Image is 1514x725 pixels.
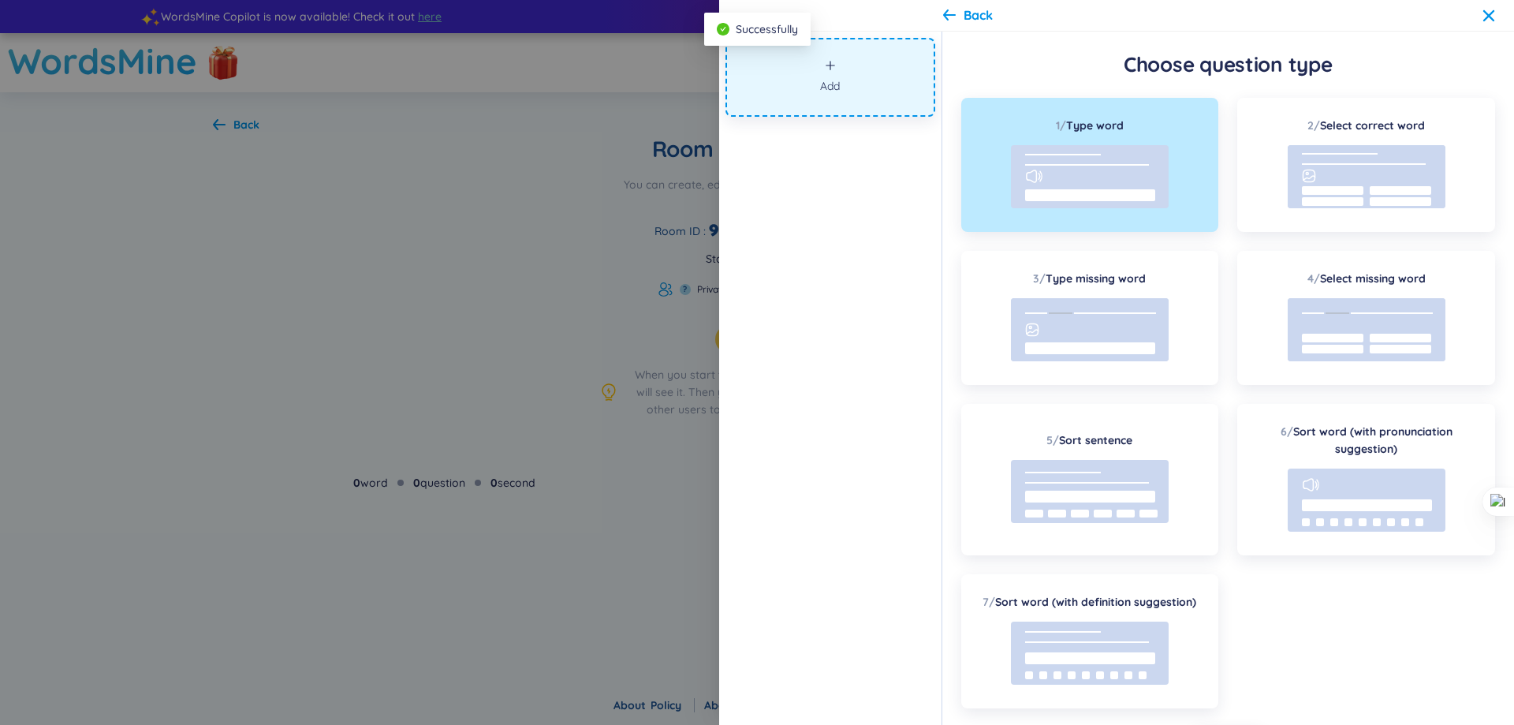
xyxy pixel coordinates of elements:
a: Back [943,6,993,25]
div: Sort word (with pronunciation suggestion) [1250,423,1482,458]
h5: Choose question type [961,50,1495,79]
span: 6 / [1281,424,1293,439]
span: 1 / [1056,118,1066,133]
span: plus [825,60,836,71]
span: 4 / [1307,271,1320,286]
div: Sort word (with definition suggestion) [983,593,1196,611]
div: Sort sentence [1046,432,1132,449]
div: Select missing word [1307,270,1426,287]
span: Add [820,77,840,95]
span: 2 / [1307,118,1320,133]
span: 7 / [983,595,995,609]
span: Successfully [736,22,798,36]
span: 5 / [1046,433,1059,447]
div: Back [964,6,993,24]
span: check-circle [717,23,729,36]
div: Type missing word [1033,270,1146,287]
button: Add [725,38,935,117]
span: 3 / [1033,271,1046,286]
div: Select correct word [1307,117,1425,134]
div: Type word [1056,117,1124,134]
